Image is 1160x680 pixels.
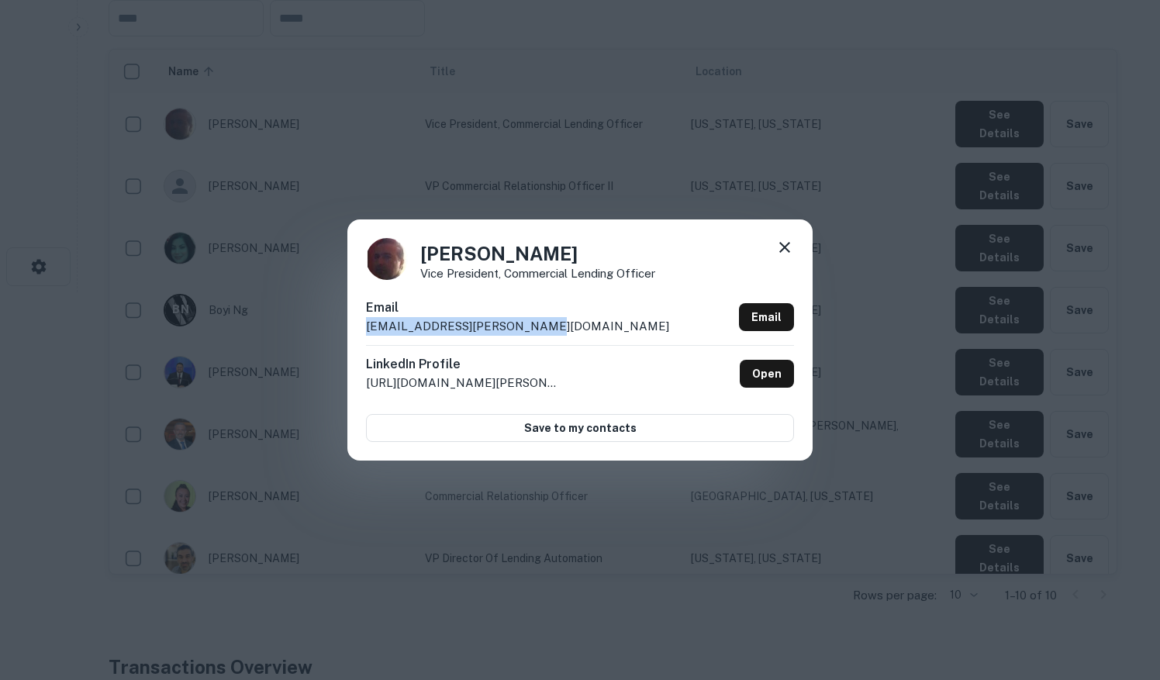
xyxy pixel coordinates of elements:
p: [URL][DOMAIN_NAME][PERSON_NAME] [366,374,560,392]
p: [EMAIL_ADDRESS][PERSON_NAME][DOMAIN_NAME] [366,317,669,336]
p: Vice President, Commercial Lending Officer [420,268,655,279]
h6: LinkedIn Profile [366,355,560,374]
iframe: Chat Widget [1082,556,1160,630]
img: 1517368032011 [366,238,408,280]
a: Open [740,360,794,388]
h6: Email [366,299,669,317]
h4: [PERSON_NAME] [420,240,655,268]
button: Save to my contacts [366,414,794,442]
a: Email [739,303,794,331]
